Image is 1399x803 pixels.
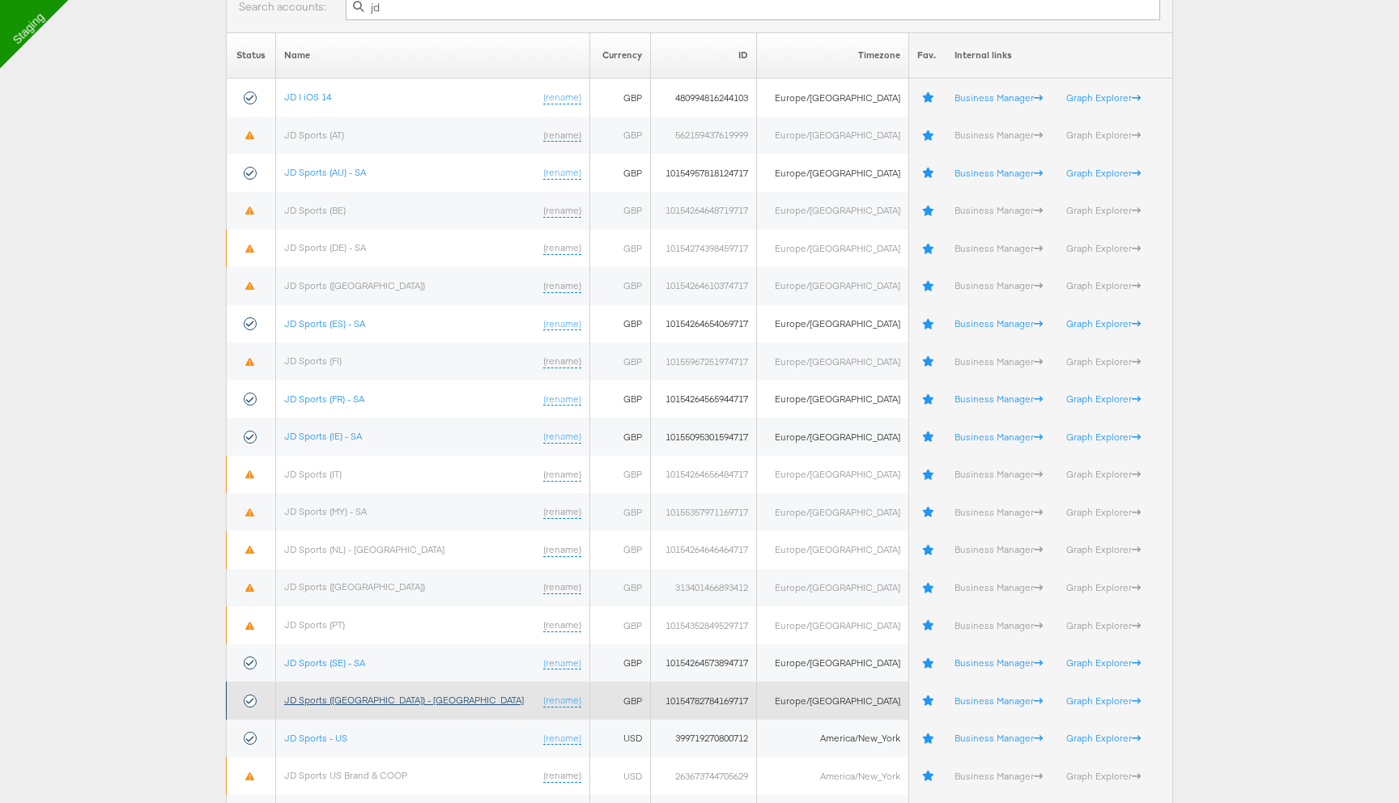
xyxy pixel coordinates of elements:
[955,317,1043,329] a: Business Manager
[1066,355,1141,368] a: Graph Explorer
[1066,129,1141,141] a: Graph Explorer
[284,694,524,706] a: JD Sports ([GEOGRAPHIC_DATA]) - [GEOGRAPHIC_DATA]
[757,230,909,268] td: Europe/[GEOGRAPHIC_DATA]
[1066,242,1141,254] a: Graph Explorer
[284,543,444,555] a: JD Sports (NL) - [GEOGRAPHIC_DATA]
[543,543,581,557] a: (rename)
[651,267,757,305] td: 10154264610374717
[955,581,1043,593] a: Business Manager
[955,167,1043,179] a: Business Manager
[543,279,581,293] a: (rename)
[284,580,425,593] a: JD Sports ([GEOGRAPHIC_DATA])
[651,342,757,380] td: 10155967251974717
[651,154,757,192] td: 10154957818124717
[284,355,342,367] a: JD Sports (FI)
[955,543,1043,555] a: Business Manager
[651,644,757,682] td: 10154264573894717
[543,393,581,406] a: (rename)
[955,279,1043,291] a: Business Manager
[590,682,651,720] td: GBP
[543,769,581,783] a: (rename)
[1066,317,1141,329] a: Graph Explorer
[1066,581,1141,593] a: Graph Explorer
[227,32,276,79] th: Status
[757,456,909,494] td: Europe/[GEOGRAPHIC_DATA]
[955,393,1043,405] a: Business Manager
[757,79,909,117] td: Europe/[GEOGRAPHIC_DATA]
[1066,695,1141,707] a: Graph Explorer
[1066,506,1141,518] a: Graph Explorer
[284,204,346,216] a: JD Sports (BE)
[757,380,909,418] td: Europe/[GEOGRAPHIC_DATA]
[757,192,909,230] td: Europe/[GEOGRAPHIC_DATA]
[1066,468,1141,480] a: Graph Explorer
[590,79,651,117] td: GBP
[955,355,1043,368] a: Business Manager
[590,342,651,380] td: GBP
[955,656,1043,669] a: Business Manager
[590,720,651,758] td: USD
[284,505,367,517] a: JD Sports (MY) - SA
[590,456,651,494] td: GBP
[543,166,581,180] a: (rename)
[955,204,1043,216] a: Business Manager
[757,493,909,531] td: Europe/[GEOGRAPHIC_DATA]
[651,117,757,155] td: 562159437619999
[651,531,757,569] td: 10154264646464717
[543,204,581,218] a: (rename)
[651,32,757,79] th: ID
[284,430,362,442] a: JD Sports (IE) - SA
[284,468,342,480] a: JD Sports (IT)
[757,757,909,795] td: America/New_York
[757,418,909,456] td: Europe/[GEOGRAPHIC_DATA]
[590,757,651,795] td: USD
[651,380,757,418] td: 10154264565944717
[757,682,909,720] td: Europe/[GEOGRAPHIC_DATA]
[543,430,581,444] a: (rename)
[757,644,909,682] td: Europe/[GEOGRAPHIC_DATA]
[284,618,345,631] a: JD Sports (PT)
[543,91,581,104] a: (rename)
[757,117,909,155] td: Europe/[GEOGRAPHIC_DATA]
[955,468,1043,480] a: Business Manager
[955,242,1043,254] a: Business Manager
[757,305,909,343] td: Europe/[GEOGRAPHIC_DATA]
[284,129,344,141] a: JD Sports (AT)
[543,580,581,594] a: (rename)
[955,619,1043,631] a: Business Manager
[590,154,651,192] td: GBP
[757,606,909,644] td: Europe/[GEOGRAPHIC_DATA]
[955,732,1043,744] a: Business Manager
[284,317,365,329] a: JD Sports (ES) - SA
[543,618,581,632] a: (rename)
[757,32,909,79] th: Timezone
[275,32,590,79] th: Name
[543,656,581,670] a: (rename)
[757,720,909,758] td: America/New_York
[955,91,1043,104] a: Business Manager
[1066,543,1141,555] a: Graph Explorer
[651,418,757,456] td: 10155095301594717
[284,279,425,291] a: JD Sports ([GEOGRAPHIC_DATA])
[284,166,366,178] a: JD Sports (AU) - SA
[651,456,757,494] td: 10154264656484717
[757,342,909,380] td: Europe/[GEOGRAPHIC_DATA]
[284,732,347,744] a: JD Sports - US
[590,606,651,644] td: GBP
[543,355,581,368] a: (rename)
[590,230,651,268] td: GBP
[590,531,651,569] td: GBP
[651,305,757,343] td: 10154264654069717
[543,317,581,331] a: (rename)
[590,418,651,456] td: GBP
[1066,431,1141,443] a: Graph Explorer
[590,380,651,418] td: GBP
[1066,619,1141,631] a: Graph Explorer
[757,267,909,305] td: Europe/[GEOGRAPHIC_DATA]
[543,505,581,519] a: (rename)
[651,192,757,230] td: 10154264648719717
[1066,732,1141,744] a: Graph Explorer
[543,468,581,482] a: (rename)
[651,682,757,720] td: 10154782784169717
[590,192,651,230] td: GBP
